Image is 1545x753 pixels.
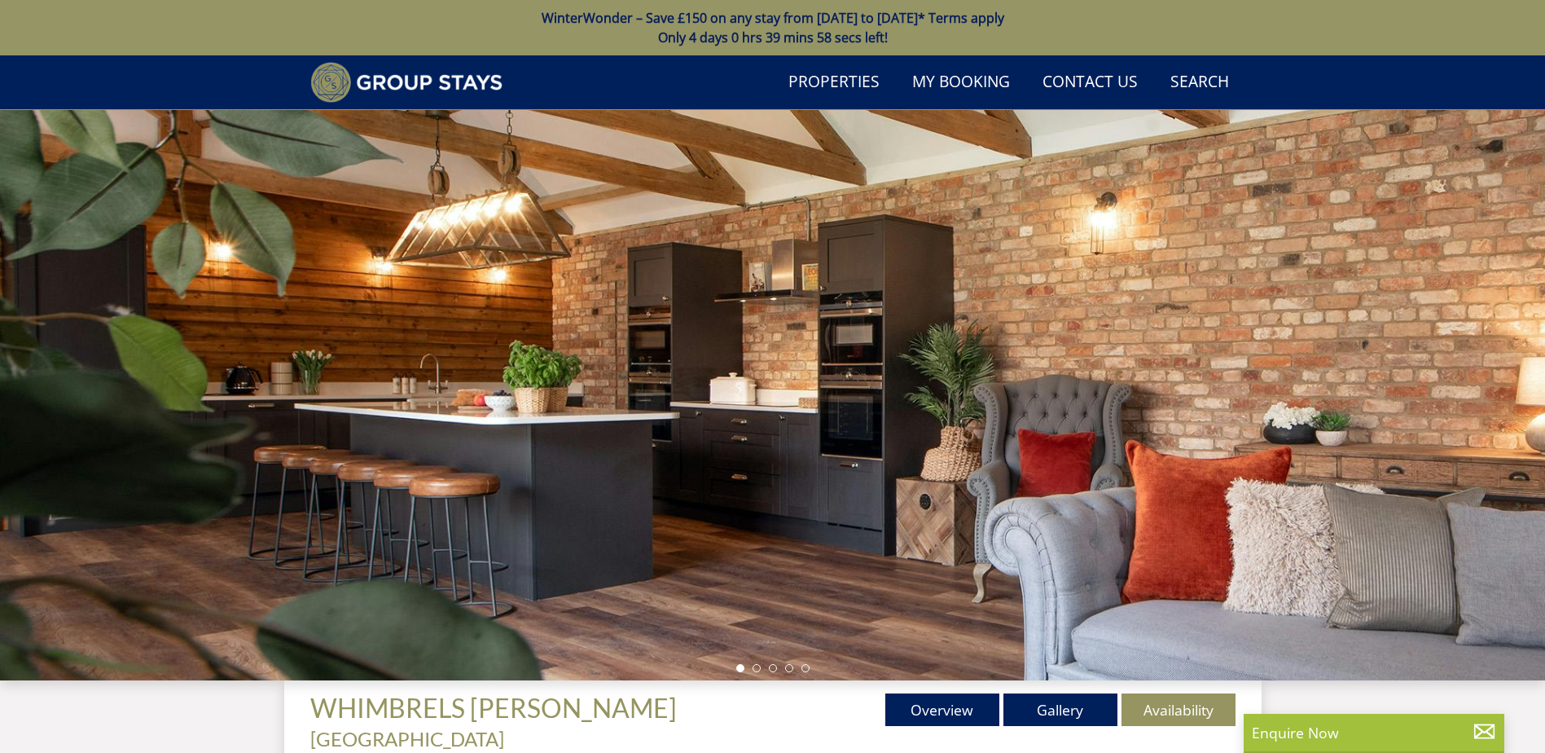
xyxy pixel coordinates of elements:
a: Gallery [1003,694,1117,726]
a: Availability [1121,694,1236,726]
a: My Booking [906,64,1016,101]
a: Properties [782,64,886,101]
p: Enquire Now [1252,722,1496,743]
span: WHIMBRELS [PERSON_NAME] [310,692,677,724]
a: Overview [885,694,999,726]
a: WHIMBRELS [PERSON_NAME] [310,692,682,724]
a: [GEOGRAPHIC_DATA] [310,727,504,751]
span: Only 4 days 0 hrs 39 mins 58 secs left! [658,29,888,46]
a: Contact Us [1036,64,1144,101]
a: Search [1164,64,1236,101]
img: Group Stays [310,62,503,103]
